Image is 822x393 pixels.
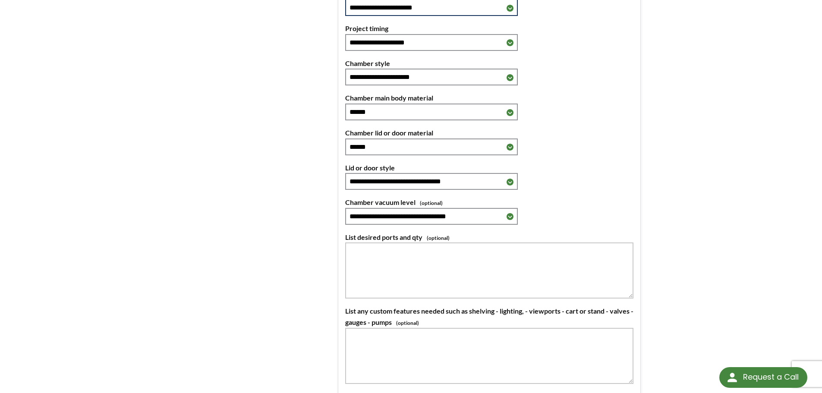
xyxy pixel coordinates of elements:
[719,367,807,388] div: Request a Call
[743,367,799,387] div: Request a Call
[345,232,633,243] label: List desired ports and qty
[345,92,633,104] label: Chamber main body material
[345,197,633,208] label: Chamber vacuum level
[345,305,633,327] label: List any custom features needed such as shelving - lighting, - viewports - cart or stand - valves...
[345,58,633,69] label: Chamber style
[725,371,739,384] img: round button
[345,127,633,138] label: Chamber lid or door material
[345,162,633,173] label: Lid or door style
[345,23,633,34] label: Project timing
